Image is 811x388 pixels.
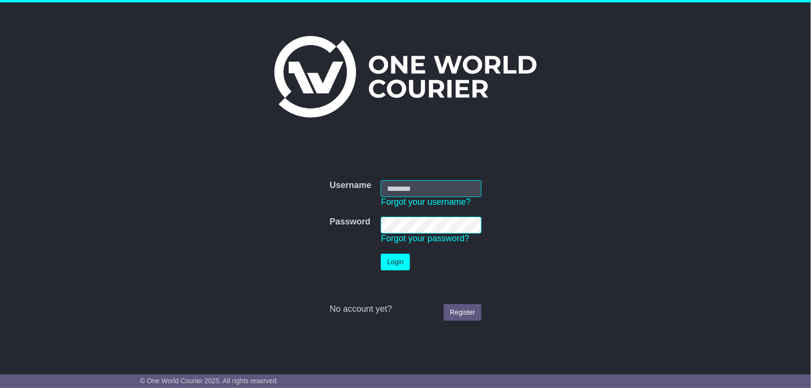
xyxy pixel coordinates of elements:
[329,180,371,191] label: Username
[140,377,279,385] span: © One World Courier 2025. All rights reserved.
[329,217,370,227] label: Password
[444,304,481,321] a: Register
[381,254,410,270] button: Login
[381,234,469,243] a: Forgot your password?
[381,197,470,207] a: Forgot your username?
[329,304,481,315] div: No account yet?
[274,36,536,118] img: One World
